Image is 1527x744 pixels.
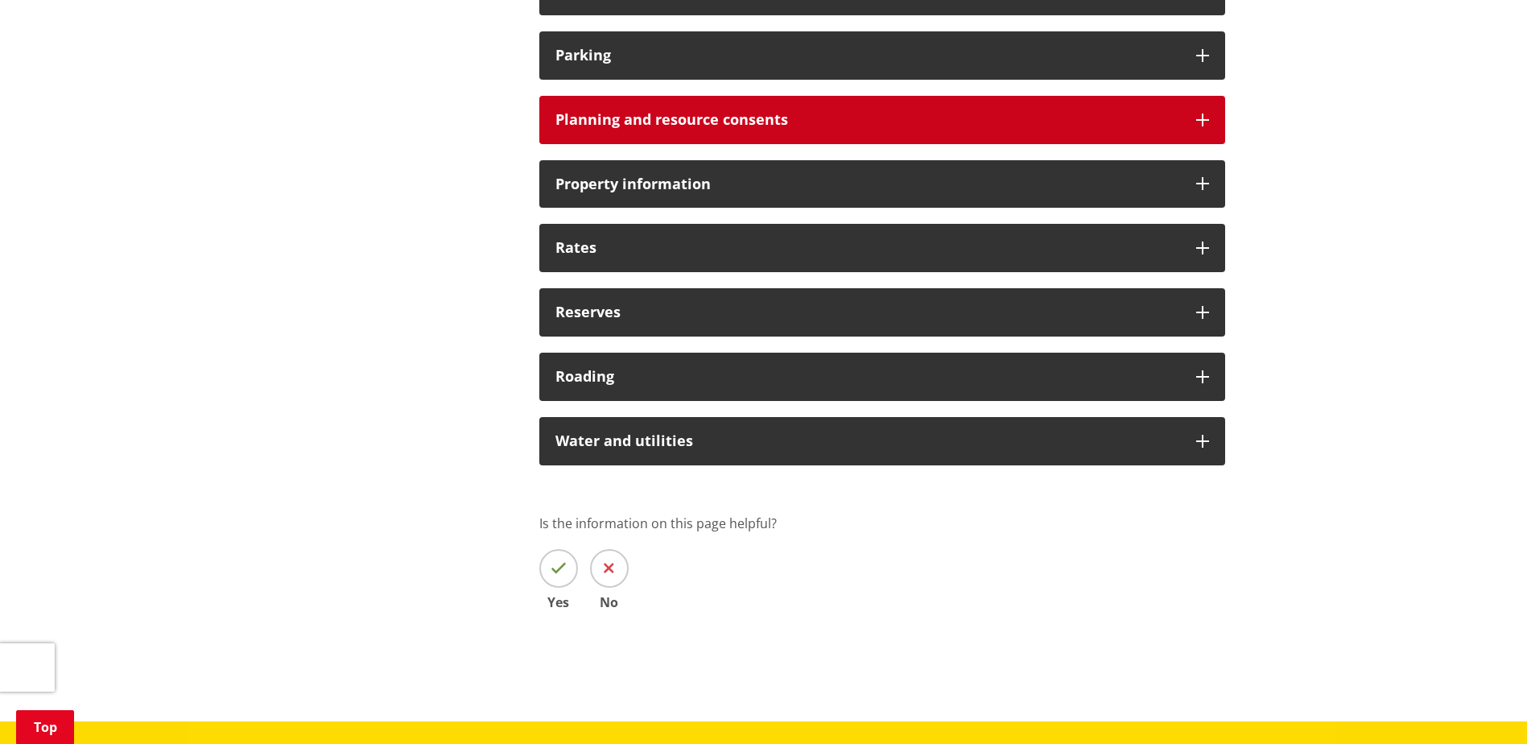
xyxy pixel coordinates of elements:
[555,369,1180,385] h3: Roading
[555,433,1180,449] h3: Water and utilities
[555,176,1180,192] h3: Property information
[555,240,1180,256] h3: Rates
[555,304,1180,320] h3: Reserves
[539,514,1225,533] p: Is the information on this page helpful?
[590,596,629,609] span: No
[539,596,578,609] span: Yes
[1453,676,1511,734] iframe: Messenger Launcher
[555,48,1180,64] h3: Parking
[16,710,74,744] a: Top
[555,112,1180,128] h3: Planning and resource consents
